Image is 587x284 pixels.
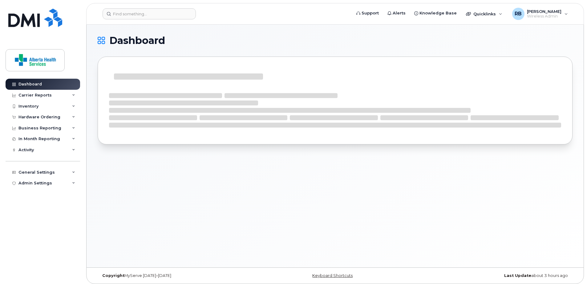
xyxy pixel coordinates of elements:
[109,36,165,45] span: Dashboard
[414,273,573,278] div: about 3 hours ago
[102,273,124,278] strong: Copyright
[98,273,256,278] div: MyServe [DATE]–[DATE]
[504,273,531,278] strong: Last Update
[312,273,353,278] a: Keyboard Shortcuts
